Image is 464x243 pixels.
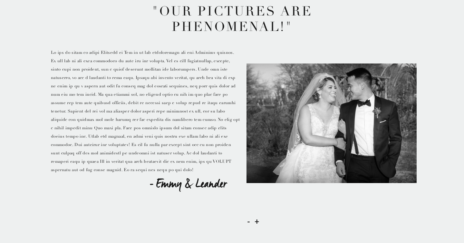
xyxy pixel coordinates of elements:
[144,176,232,194] h3: - Emmy & Leander
[247,214,252,226] a: -
[255,214,260,224] a: +
[51,48,240,174] p: Lo ips do sitam co adipi Elitsedd ei Tem in ut lab etdoloremagn ali eni Adminimv quisnos. Ex ull ...
[143,4,321,39] h2: "Our pictures are phenomenal!"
